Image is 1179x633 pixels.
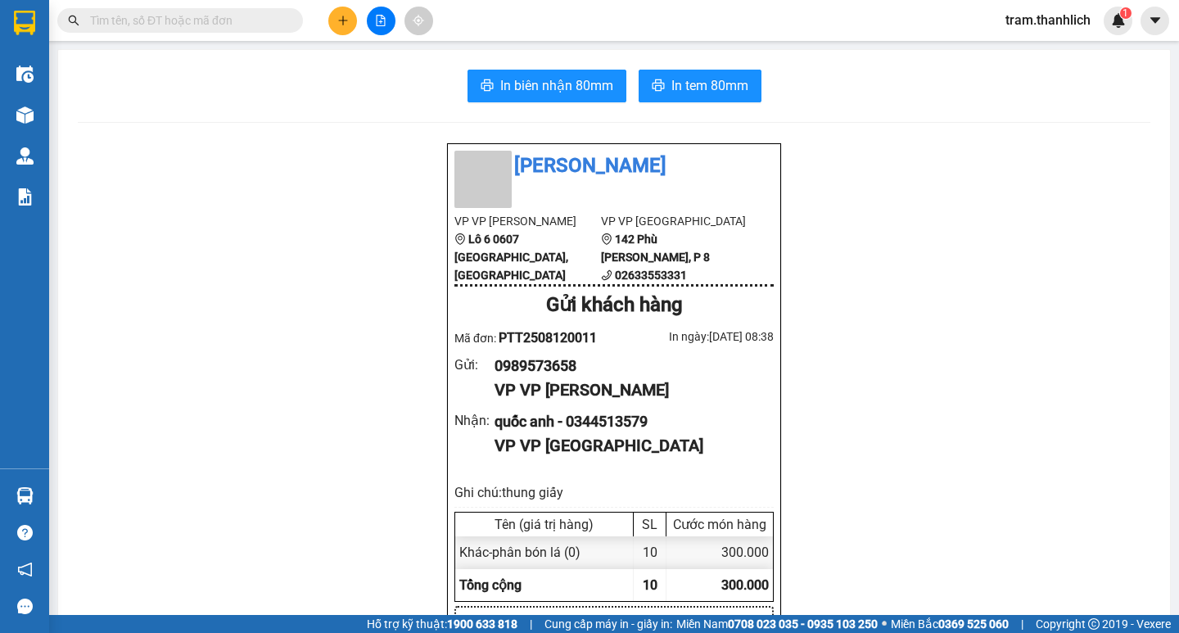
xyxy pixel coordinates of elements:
div: VP VP [GEOGRAPHIC_DATA] [495,433,761,459]
span: environment [601,233,612,245]
li: VP VP [GEOGRAPHIC_DATA] [601,212,748,230]
img: warehouse-icon [16,147,34,165]
span: PTT2508120011 [499,330,597,346]
span: aim [413,15,424,26]
img: warehouse-icon [16,66,34,83]
strong: 0708 023 035 - 0935 103 250 [728,617,878,631]
b: Lô 6 0607 [GEOGRAPHIC_DATA], [GEOGRAPHIC_DATA] [454,233,568,282]
span: Hỗ trợ kỹ thuật: [367,615,517,633]
div: Cước món hàng [671,517,769,532]
div: VP VP [PERSON_NAME] [495,378,761,403]
span: Miền Nam [676,615,878,633]
button: plus [328,7,357,35]
span: tram.thanhlich [992,10,1104,30]
span: Khác - phân bón lá (0) [459,545,580,560]
li: [PERSON_NAME] [454,151,774,182]
div: 300.000 [666,536,773,568]
span: file-add [375,15,386,26]
span: 10 [643,577,657,593]
button: aim [404,7,433,35]
b: 02633553331 [615,269,687,282]
span: | [1021,615,1023,633]
button: file-add [367,7,395,35]
span: message [17,599,33,614]
span: Tổng cộng [459,577,522,593]
span: ⚪️ [882,621,887,627]
button: printerIn tem 80mm [639,70,761,102]
div: Nhận : [454,410,495,431]
span: phone [601,269,612,281]
li: VP VP [PERSON_NAME] [454,212,601,230]
span: Cung cấp máy in - giấy in: [544,615,672,633]
span: In tem 80mm [671,75,748,96]
span: question-circle [17,525,33,540]
img: warehouse-icon [16,487,34,504]
img: logo-vxr [14,11,35,35]
span: copyright [1088,618,1100,630]
span: plus [337,15,349,26]
input: Tìm tên, số ĐT hoặc mã đơn [90,11,283,29]
div: Gửi khách hàng [454,290,774,321]
span: printer [652,79,665,94]
strong: 0369 525 060 [938,617,1009,631]
div: SL [638,517,662,532]
span: 300.000 [721,577,769,593]
button: printerIn biên nhận 80mm [468,70,626,102]
button: caret-down [1141,7,1169,35]
div: In ngày: [DATE] 08:38 [614,328,774,346]
span: notification [17,562,33,577]
span: environment [454,233,466,245]
div: Ghi chú: thung giấy [454,482,774,503]
span: caret-down [1148,13,1163,28]
span: search [68,15,79,26]
b: 142 Phù [PERSON_NAME], P 8 [601,233,710,264]
span: Miền Bắc [891,615,1009,633]
span: printer [481,79,494,94]
span: In biên nhận 80mm [500,75,613,96]
div: Gửi : [454,355,495,375]
img: warehouse-icon [16,106,34,124]
span: 1 [1123,7,1128,19]
img: solution-icon [16,188,34,206]
span: | [530,615,532,633]
div: Mã đơn: [454,328,614,348]
div: quốc anh - 0344513579 [495,410,761,433]
div: Tên (giá trị hàng) [459,517,629,532]
sup: 1 [1120,7,1132,19]
div: 10 [634,536,666,568]
img: icon-new-feature [1111,13,1126,28]
strong: 1900 633 818 [447,617,517,631]
div: 0989573658 [495,355,761,378]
